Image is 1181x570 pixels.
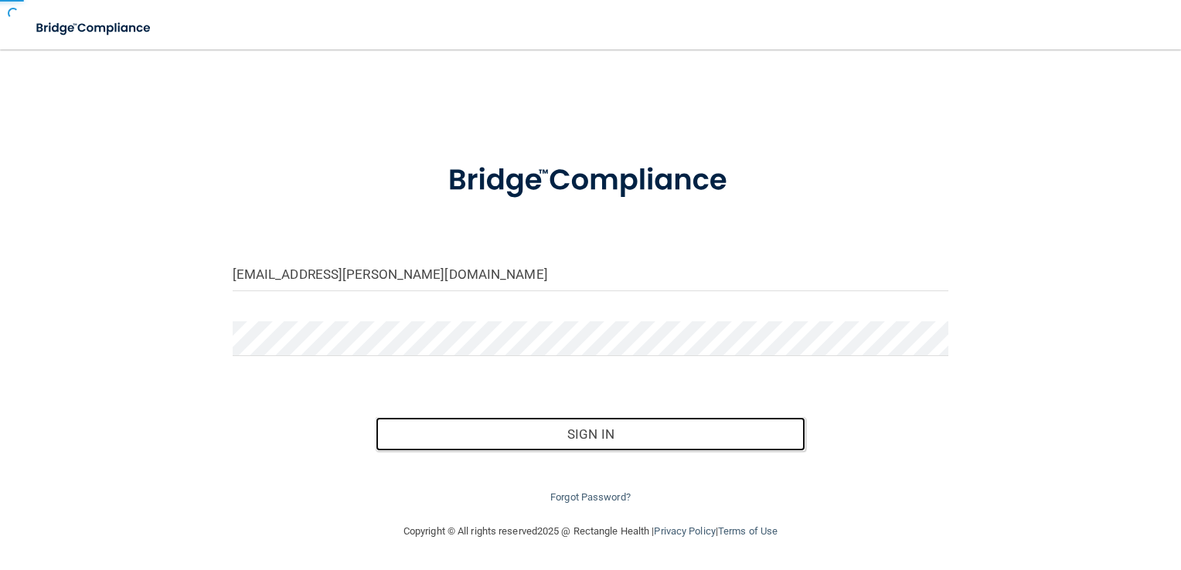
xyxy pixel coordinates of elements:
[233,256,949,291] input: Email
[23,12,165,44] img: bridge_compliance_login_screen.278c3ca4.svg
[718,525,778,537] a: Terms of Use
[376,417,805,451] button: Sign In
[654,525,715,537] a: Privacy Policy
[308,507,873,556] div: Copyright © All rights reserved 2025 @ Rectangle Health | |
[417,142,764,219] img: bridge_compliance_login_screen.278c3ca4.svg
[550,491,631,503] a: Forgot Password?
